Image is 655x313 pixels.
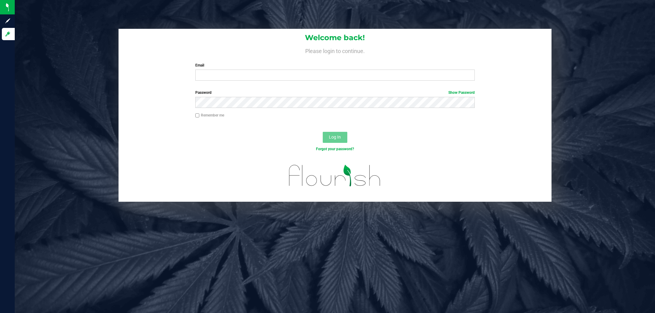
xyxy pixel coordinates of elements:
[329,135,341,139] span: Log In
[448,90,475,95] a: Show Password
[195,113,224,118] label: Remember me
[281,158,389,193] img: flourish_logo.svg
[5,31,11,37] inline-svg: Log in
[195,63,475,68] label: Email
[316,147,354,151] a: Forgot your password?
[323,132,347,143] button: Log In
[195,90,212,95] span: Password
[119,47,552,54] h4: Please login to continue.
[195,113,200,118] input: Remember me
[119,34,552,42] h1: Welcome back!
[5,18,11,24] inline-svg: Sign up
